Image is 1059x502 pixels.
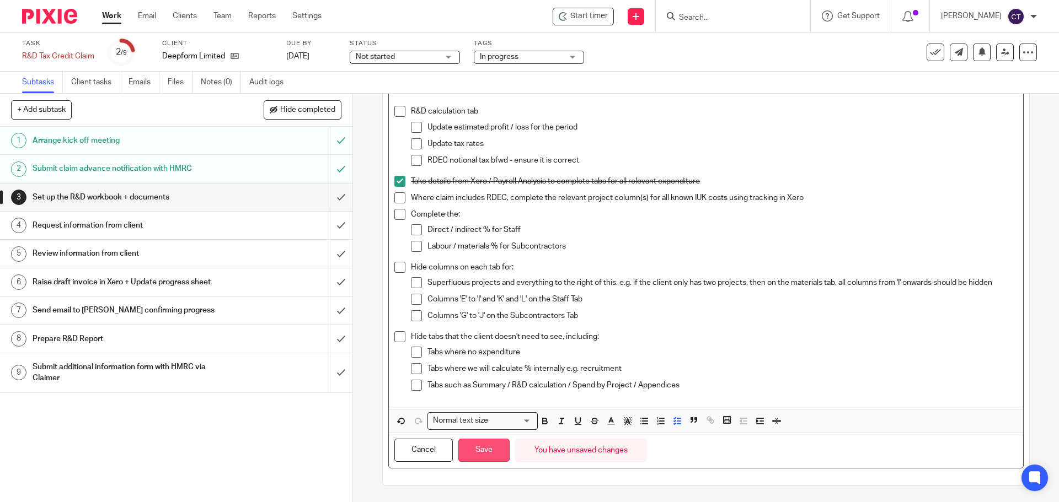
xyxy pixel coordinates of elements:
[11,365,26,380] div: 9
[411,106,1017,117] p: R&D calculation tab
[11,161,26,177] div: 2
[292,10,322,21] a: Settings
[553,8,614,25] div: Deepform Limited - R&D Tax Credit Claim
[1007,8,1025,25] img: svg%3E
[11,246,26,262] div: 5
[427,347,1017,358] p: Tabs where no expenditure
[173,10,197,21] a: Clients
[570,10,608,22] span: Start timer
[427,241,1017,252] p: Labour / materials % for Subcontractors
[11,190,26,205] div: 3
[11,133,26,148] div: 1
[411,209,1017,220] p: Complete the:
[286,39,336,48] label: Due by
[116,46,127,58] div: 2
[427,122,1017,133] p: Update estimated profit / loss for the period
[33,217,223,234] h1: Request information from client
[458,439,510,462] button: Save
[427,224,1017,235] p: Direct / indirect % for Staff
[411,192,1017,203] p: Where claim includes RDEC, complete the relevant project column(s) for all known IUK costs using ...
[162,39,272,48] label: Client
[33,245,223,262] h1: Review information from client
[22,51,94,62] div: R&amp;D Tax Credit Claim
[678,13,777,23] input: Search
[33,132,223,149] h1: Arrange kick off meeting
[427,380,1017,391] p: Tabs such as Summary / R&D calculation / Spend by Project / Appendices
[33,189,223,206] h1: Set up the R&D workbook + documents
[356,53,395,61] span: Not started
[129,72,159,93] a: Emails
[280,106,335,115] span: Hide completed
[350,39,460,48] label: Status
[121,50,127,56] small: /9
[11,331,26,347] div: 8
[22,9,77,24] img: Pixie
[33,331,223,347] h1: Prepare R&D Report
[427,155,1017,166] p: RDEC notional tax bfwd - ensure it is correct
[515,439,647,462] div: You have unsaved changes
[411,331,1017,342] p: Hide tabs that the client doesn't need to see, including:
[427,363,1017,374] p: Tabs where we will calculate % internally e.g. recruitment
[249,72,292,93] a: Audit logs
[427,412,538,429] div: Search for option
[427,277,1017,288] p: Superfluous projects and everything to the right of this. e.g. if the client only has two project...
[33,302,223,319] h1: Send email to [PERSON_NAME] confirming progress
[71,72,120,93] a: Client tasks
[427,294,1017,305] p: Columns 'E' to 'I' and 'K' and 'L' on the Staff Tab
[491,415,531,427] input: Search for option
[33,359,223,387] h1: Submit additional information form with HMRC via Claimer
[162,51,225,62] p: Deepform Limited
[837,12,880,20] span: Get Support
[427,138,1017,149] p: Update tax rates
[11,274,26,290] div: 6
[427,310,1017,321] p: Columns 'G' to 'J' on the Subcontractors Tab
[22,39,94,48] label: Task
[430,415,490,427] span: Normal text size
[11,218,26,233] div: 4
[201,72,241,93] a: Notes (0)
[941,10,1002,21] p: [PERSON_NAME]
[264,100,341,119] button: Hide completed
[33,274,223,290] h1: Raise draft invoice in Xero + Update progress sheet
[394,439,453,462] button: Cancel
[248,10,276,21] a: Reports
[102,10,121,21] a: Work
[213,10,232,21] a: Team
[33,160,223,177] h1: Submit claim advance notification with HMRC
[474,39,584,48] label: Tags
[22,72,63,93] a: Subtasks
[11,100,72,119] button: + Add subtask
[480,53,518,61] span: In progress
[22,51,94,62] div: R&D Tax Credit Claim
[286,52,309,60] span: [DATE]
[138,10,156,21] a: Email
[168,72,192,93] a: Files
[411,262,1017,273] p: Hide columns on each tab for:
[11,303,26,318] div: 7
[411,176,1017,187] p: Take details from Xero / Payroll Analysis to complete tabs for all relevant expenditure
